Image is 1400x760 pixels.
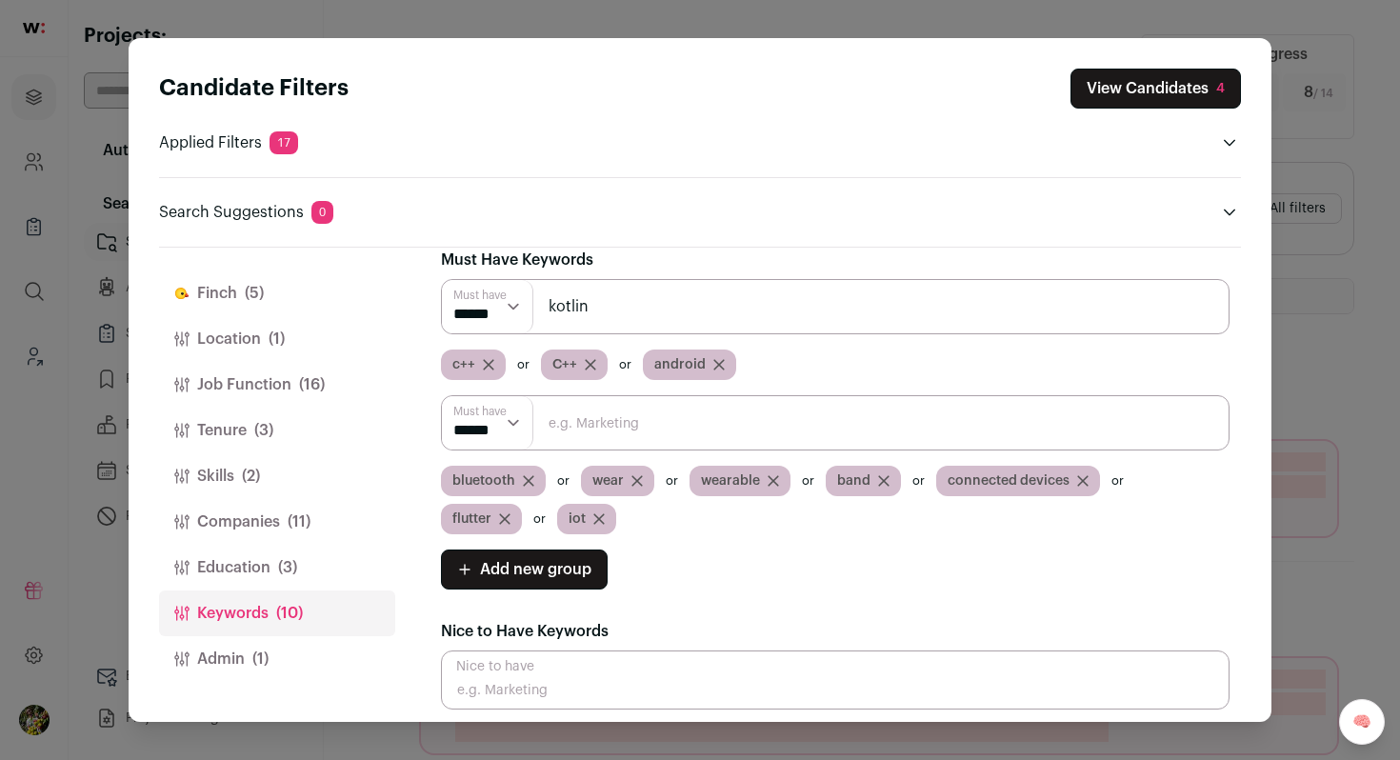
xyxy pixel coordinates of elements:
[278,556,297,579] span: (3)
[254,419,273,442] span: (3)
[252,648,269,670] span: (1)
[269,328,285,350] span: (1)
[159,453,395,499] button: Skills(2)
[276,602,303,625] span: (10)
[837,471,870,490] span: band
[441,550,608,590] button: Add new group
[948,471,1070,490] span: connected devices
[245,282,264,305] span: (5)
[1216,79,1225,98] div: 4
[569,510,586,529] span: iot
[441,249,593,271] label: Must Have Keywords
[159,636,395,682] button: Admin(1)
[159,545,395,590] button: Education(3)
[592,471,624,490] span: wear
[452,355,475,374] span: c++
[1070,69,1241,109] button: Close search preferences
[242,465,260,488] span: (2)
[311,201,333,224] span: 0
[1218,131,1241,154] button: Open applied filters
[654,355,706,374] span: android
[552,355,577,374] span: C++
[452,510,491,529] span: flutter
[288,510,310,533] span: (11)
[441,624,609,639] span: Nice to Have Keywords
[452,471,515,490] span: bluetooth
[270,131,298,154] span: 17
[159,408,395,453] button: Tenure(3)
[441,279,1230,334] input: e.g. Marketing
[1339,699,1385,745] a: 🧠
[159,499,395,545] button: Companies(11)
[159,270,395,316] button: Finch(5)
[159,201,333,224] p: Search Suggestions
[159,316,395,362] button: Location(1)
[159,131,298,154] p: Applied Filters
[701,471,760,490] span: wearable
[441,650,1230,710] input: e.g. Marketing
[299,373,325,396] span: (16)
[159,362,395,408] button: Job Function(16)
[441,395,1230,450] input: e.g. Marketing
[480,558,591,581] span: Add new group
[159,77,349,100] strong: Candidate Filters
[159,590,395,636] button: Keywords(10)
